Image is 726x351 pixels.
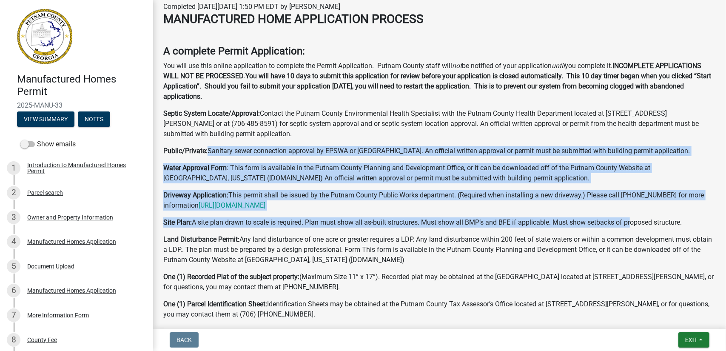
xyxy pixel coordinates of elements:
[199,201,265,209] a: [URL][DOMAIN_NAME]
[163,109,260,117] strong: Septic System Locate/Approval:
[7,333,20,347] div: 8
[7,284,20,297] div: 6
[163,217,716,228] p: A site plan drawn to scale is required. Plan must show all as-built structures. Must show all BMP...
[163,146,716,156] p: Sanitary sewer connection approval by EPSWA or [GEOGRAPHIC_DATA]. An official written approval or...
[17,101,136,109] span: 2025-MANU-33
[163,163,716,183] p: : This form is available in the Putnam County Planning and Development Office, or it can be downl...
[163,164,209,172] strong: Water Approval
[163,218,192,226] strong: Site Plan:
[678,332,709,348] button: Exit
[27,263,74,269] div: Document Upload
[27,312,89,318] div: More Information Form
[27,214,113,220] div: Owner and Property Information
[7,161,20,175] div: 1
[78,116,110,123] wm-modal-confirm: Notes
[163,300,267,308] strong: One (1) Parcel Identification Sheet:
[685,337,698,343] span: Exit
[163,45,305,57] strong: A complete Permit Application:
[163,235,239,243] strong: Land Disturbance Permit:
[163,273,299,281] strong: One (1) Recorded Plat of the subject property:
[17,111,74,127] button: View Summary
[7,308,20,322] div: 7
[177,337,192,343] span: Back
[7,186,20,200] div: 2
[163,272,716,292] p: (Maximum Size 11” x 17”). Recorded plat may be obtained at the [GEOGRAPHIC_DATA] located at [STRE...
[78,111,110,127] button: Notes
[170,332,199,348] button: Back
[163,12,424,26] strong: MANUFACTURED HOME APPLICATION PROCESS
[163,299,716,320] p: Identification Sheets may be obtained at the Putnam County Tax Assessor’s Office located at [STRE...
[163,147,208,155] strong: Public/Private:
[211,164,227,172] strong: Form
[163,61,716,102] p: You will use this online application to complete the Permit Application. Putnam County staff will...
[27,190,63,196] div: Parcel search
[27,337,57,343] div: County Fee
[163,190,716,211] p: This permit shall be issued by the Putnam County Public Works department. (Required when installi...
[27,288,116,294] div: Manufactured Homes Application
[452,62,462,70] i: not
[27,239,116,245] div: Manufactured Homes Application
[17,116,74,123] wm-modal-confirm: Summary
[17,9,72,64] img: Putnam County, Georgia
[7,211,20,224] div: 3
[163,191,228,199] strong: Driveway Application:
[163,234,716,265] p: Any land disturbance of one acre or greater requires a LDP. Any land disturbance within 200 feet ...
[17,73,146,98] h4: Manufactured Homes Permit
[7,260,20,273] div: 5
[163,72,711,100] strong: You will have 10 days to submit this application for review before your application is closed aut...
[163,3,340,11] span: Completed [DATE][DATE] 1:50 PM EDT by [PERSON_NAME]
[27,162,140,174] div: Introduction to Manufactured Homes Permit
[552,62,565,70] i: until
[163,108,716,139] p: Contact the Putnam County Environmental Health Specialist with the Putnam County Health Departmen...
[7,235,20,248] div: 4
[20,139,76,149] label: Show emails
